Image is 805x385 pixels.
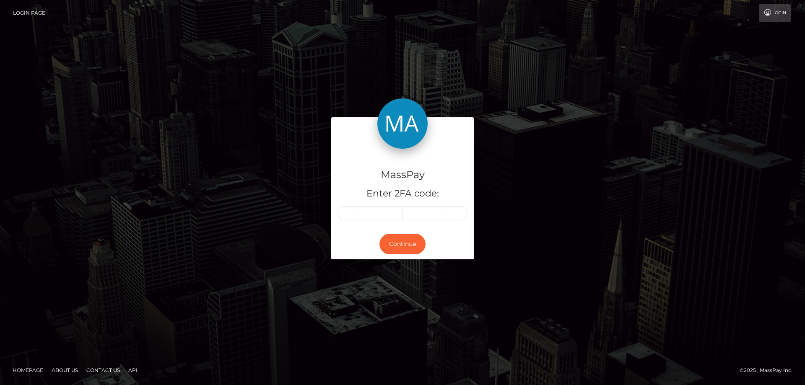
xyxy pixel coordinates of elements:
[377,98,428,149] img: MassPay
[125,364,141,377] a: API
[759,4,791,22] a: Login
[338,187,467,200] h5: Enter 2FA code:
[9,364,47,377] a: Homepage
[740,366,799,375] div: © 2025 , MassPay Inc.
[83,364,123,377] a: Contact Us
[379,234,426,254] button: Continue
[48,364,81,377] a: About Us
[338,168,467,182] h4: MassPay
[13,4,45,22] a: Login Page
